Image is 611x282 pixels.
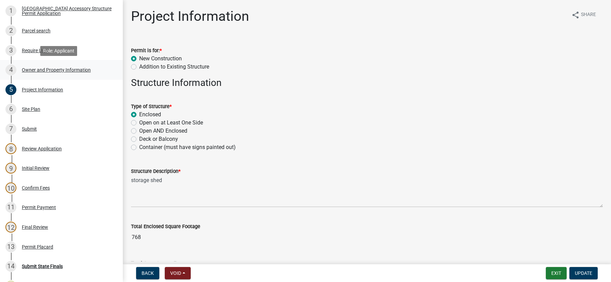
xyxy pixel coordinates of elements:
[575,270,592,276] span: Update
[22,68,91,72] div: Owner and Property Information
[581,11,596,19] span: Share
[139,127,187,135] label: Open AND Enclosed
[22,166,49,170] div: Initial Review
[22,107,40,112] div: Site Plan
[5,143,16,154] div: 8
[5,64,16,75] div: 4
[22,87,63,92] div: Project Information
[22,205,56,210] div: Permit Payment
[569,267,598,279] button: Update
[165,267,191,279] button: Void
[5,5,16,16] div: 1
[5,45,16,56] div: 3
[131,261,192,266] label: Total Open Square Footage
[22,28,50,33] div: Parcel search
[571,11,580,19] i: share
[546,267,567,279] button: Exit
[22,48,48,53] div: Require User
[5,25,16,36] div: 2
[566,8,601,21] button: shareShare
[139,63,209,71] label: Addition to Existing Structure
[22,146,62,151] div: Review Application
[139,143,236,151] label: Container (must have signs painted out)
[170,270,181,276] span: Void
[22,225,48,229] div: Final Review
[5,163,16,174] div: 9
[40,46,77,56] div: Role: Applicant
[5,84,16,95] div: 5
[139,135,178,143] label: Deck or Balcony
[139,110,161,119] label: Enclosed
[5,182,16,193] div: 10
[5,202,16,213] div: 11
[5,104,16,115] div: 6
[5,222,16,233] div: 12
[5,241,16,252] div: 13
[131,8,249,25] h1: Project Information
[136,267,159,279] button: Back
[22,185,50,190] div: Confirm Fees
[22,244,53,249] div: Permit Placard
[22,127,37,131] div: Submit
[131,77,603,89] h3: Structure Information
[5,123,16,134] div: 7
[131,169,180,174] label: Structure Description
[22,6,112,16] div: [GEOGRAPHIC_DATA] Accessory Structure Permit Application
[142,270,154,276] span: Back
[139,55,182,63] label: New Construction
[139,119,203,127] label: Open on at Least One Side
[22,264,63,269] div: Submit State Finals
[131,224,200,229] label: Total Enclosed Square Footage
[131,48,162,53] label: Permit is for:
[5,261,16,272] div: 14
[131,104,172,109] label: Type of Structure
